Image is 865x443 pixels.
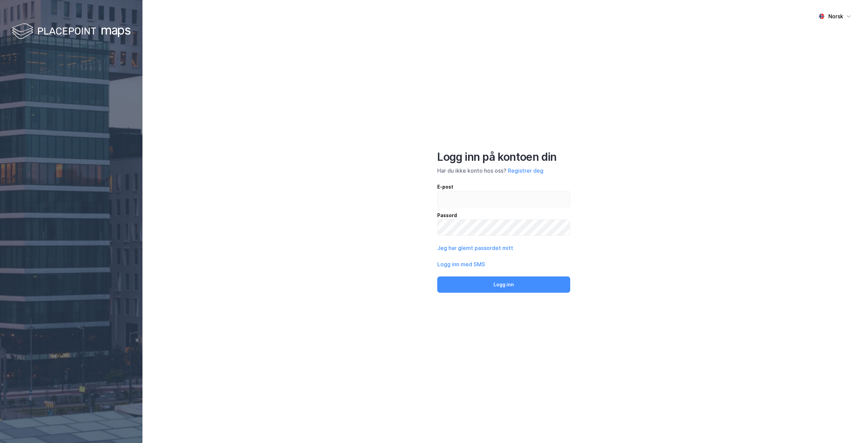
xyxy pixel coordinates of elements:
div: E-post [437,183,570,191]
button: Jeg har glemt passordet mitt [437,244,513,252]
button: Logg inn [437,276,570,293]
div: Logg inn på kontoen din [437,150,570,164]
div: Norsk [828,12,843,20]
button: Registrer deg [508,167,543,175]
img: logo-white.f07954bde2210d2a523dddb988cd2aa7.svg [12,22,131,42]
div: Har du ikke konto hos oss? [437,167,570,175]
div: Passord [437,211,570,219]
button: Logg inn med SMS [437,260,485,268]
